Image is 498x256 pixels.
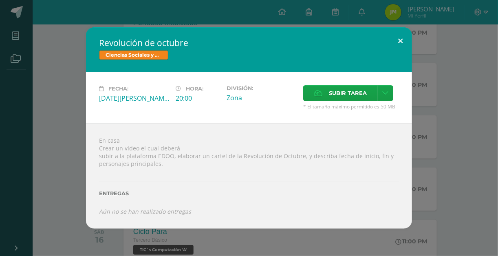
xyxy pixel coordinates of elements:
[99,190,399,196] label: Entregas
[99,207,191,215] i: Aún no se han realizado entregas
[108,86,128,92] span: Fecha:
[303,103,399,110] span: * El tamaño máximo permitido es 50 MB
[86,123,412,229] div: En casa Crear un video el cual deberá subir a la plataforma EDOO, elaborar un cartel de la Revolu...
[99,94,169,103] div: [DATE][PERSON_NAME]
[176,94,220,103] div: 20:00
[99,37,399,49] h2: Revolución de octubre
[227,93,297,102] div: Zona
[389,27,412,55] button: Close (Esc)
[227,85,297,91] label: División:
[186,86,203,92] span: Hora:
[99,50,168,60] span: Ciencias Sociales y Formación Ciudadana
[329,86,367,101] span: Subir tarea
